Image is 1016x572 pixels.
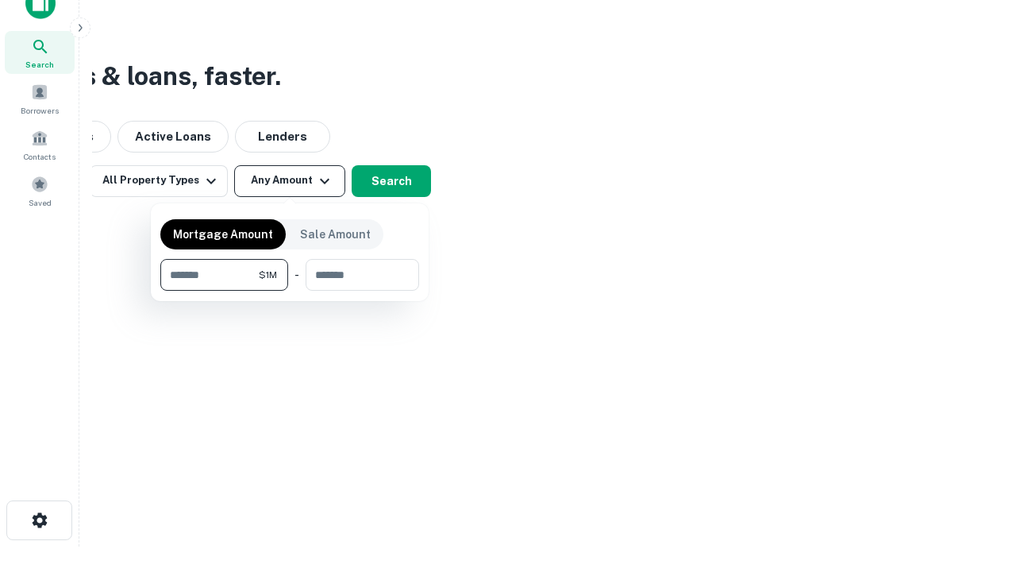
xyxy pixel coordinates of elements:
[259,268,277,282] span: $1M
[300,226,371,243] p: Sale Amount
[937,445,1016,521] iframe: Chat Widget
[173,226,273,243] p: Mortgage Amount
[294,259,299,291] div: -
